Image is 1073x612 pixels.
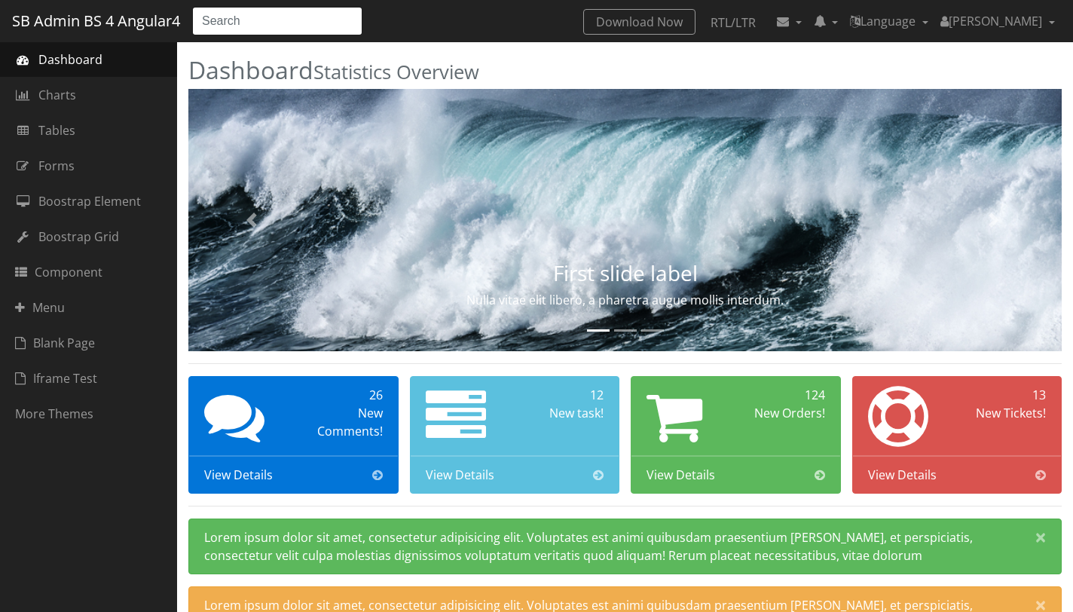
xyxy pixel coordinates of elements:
p: Nulla vitae elit libero, a pharetra augue mollis interdum. [319,291,931,309]
div: 12 [520,386,604,404]
input: Search [192,7,362,35]
span: Menu [15,298,65,317]
span: View Details [426,466,494,484]
div: New Orders! [741,404,825,422]
div: Lorem ipsum dolor sit amet, consectetur adipisicing elit. Voluptates est animi quibusdam praesent... [188,519,1062,574]
a: RTL/LTR [699,9,768,36]
div: 26 [299,386,383,404]
div: New Tickets! [962,404,1046,422]
div: New task! [520,404,604,422]
div: 124 [741,386,825,404]
span: View Details [204,466,273,484]
a: [PERSON_NAME] [934,6,1061,36]
small: Statistics Overview [313,59,479,85]
h3: First slide label [319,262,931,285]
span: × [1035,527,1046,547]
a: Download Now [583,9,695,35]
button: Close [1020,519,1061,555]
a: SB Admin BS 4 Angular4 [12,7,180,35]
span: View Details [647,466,715,484]
a: Language [844,6,934,36]
span: View Details [868,466,937,484]
div: New Comments! [299,404,383,440]
h2: Dashboard [188,57,1062,83]
div: 13 [962,386,1046,404]
img: Random first slide [188,89,1062,351]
